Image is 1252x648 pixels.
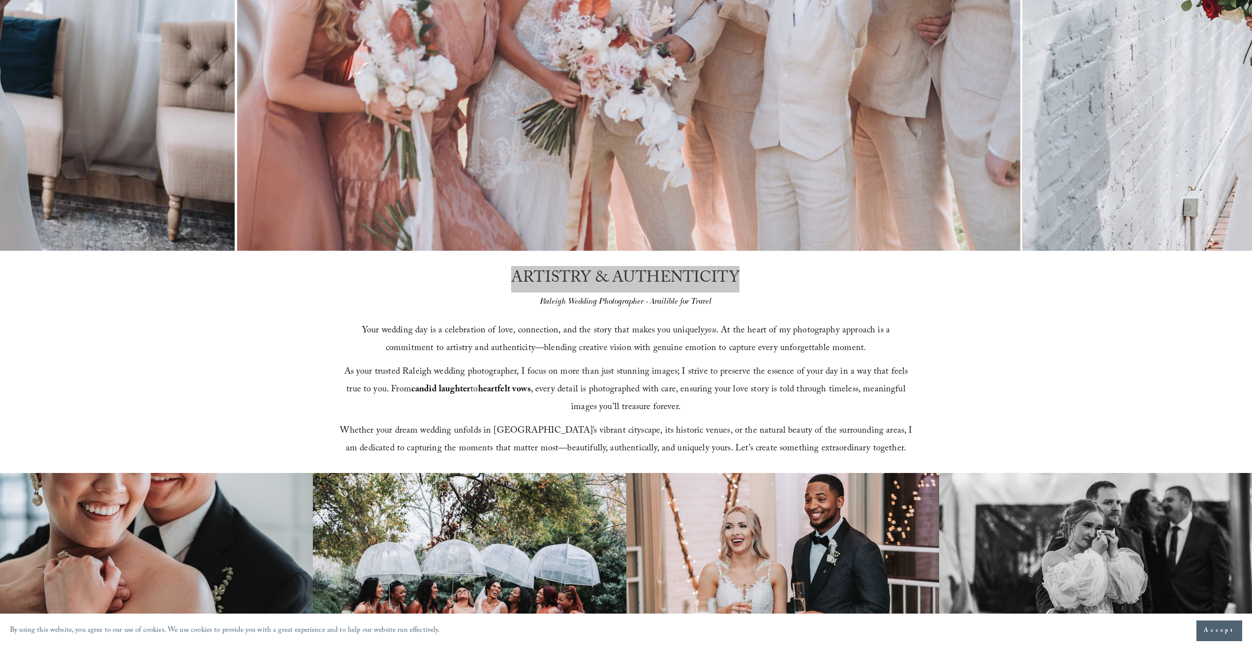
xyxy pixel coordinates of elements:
[478,383,531,398] strong: heartfelt vows
[704,324,716,339] em: you
[362,324,892,356] span: Your wedding day is a celebration of love, connection, and the story that makes you uniquely . At...
[1204,626,1235,636] span: Accept
[540,296,712,306] em: Raleigh Wedding Photographer - Availible for Travel
[344,365,911,415] span: As your trusted Raleigh wedding photographer, I focus on more than just stunning images; I strive...
[1196,620,1242,641] button: Accept
[10,624,440,638] p: By using this website, you agree to our use of cookies. We use cookies to provide you with a grea...
[340,424,915,457] span: Whether your dream wedding unfolds in [GEOGRAPHIC_DATA]’s vibrant cityscape, its historic venues,...
[411,383,470,398] strong: candid laughter
[511,266,739,293] span: ARTISTRY & AUTHENTICITY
